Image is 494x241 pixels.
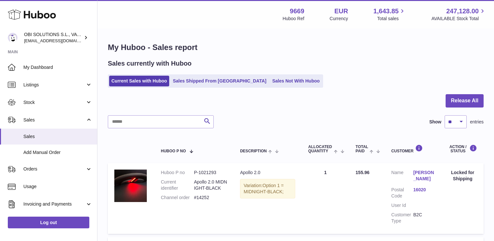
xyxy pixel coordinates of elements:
span: entries [470,119,484,125]
div: Apollo 2.0 [240,170,295,176]
dt: Current identifier [161,179,194,191]
div: Locked for Shipping [448,170,477,182]
h1: My Huboo - Sales report [108,42,484,53]
label: Show [429,119,441,125]
div: Action / Status [448,145,477,153]
div: Huboo Ref [283,16,304,22]
td: 1 [302,163,349,234]
img: 96691737388559.jpg [114,170,147,202]
dd: P-1021293 [194,170,227,176]
dt: Huboo P no [161,170,194,176]
dt: Customer Type [391,212,413,224]
span: [EMAIL_ADDRESS][DOMAIN_NAME] [24,38,95,43]
span: Sales [23,133,92,140]
span: Stock [23,99,85,106]
span: Orders [23,166,85,172]
span: Option 1 = MIDNIGHT-BLACK; [244,183,284,194]
dt: Name [391,170,413,184]
div: Variation: [240,179,295,198]
span: Invoicing and Payments [23,201,85,207]
a: Log out [8,217,89,228]
h2: Sales currently with Huboo [108,59,192,68]
dd: B2C [413,212,435,224]
strong: EUR [334,7,348,16]
span: ALLOCATED Quantity [308,145,332,153]
span: 1,643.85 [374,7,399,16]
span: AVAILABLE Stock Total [431,16,486,22]
span: Total sales [377,16,406,22]
div: Currency [330,16,348,22]
span: Usage [23,184,92,190]
a: 247,128.00 AVAILABLE Stock Total [431,7,486,22]
span: Huboo P no [161,149,186,153]
dt: User Id [391,202,413,209]
img: hello@myobistore.com [8,33,18,43]
span: 247,128.00 [446,7,479,16]
button: Release All [446,94,484,108]
a: Current Sales with Huboo [109,76,169,86]
a: 16020 [413,187,435,193]
strong: 9669 [290,7,304,16]
dd: #14252 [194,195,227,201]
dd: Apollo 2.0 MIDNIGHT-BLACK [194,179,227,191]
span: Sales [23,117,85,123]
dt: Channel order [161,195,194,201]
span: My Dashboard [23,64,92,70]
div: OBI SOLUTIONS S.L., VAT: B70911078 [24,32,82,44]
span: Description [240,149,267,153]
a: [PERSON_NAME] [413,170,435,182]
span: Add Manual Order [23,149,92,156]
span: Listings [23,82,85,88]
a: Sales Shipped From [GEOGRAPHIC_DATA] [171,76,269,86]
a: 1,643.85 Total sales [374,7,406,22]
div: Customer [391,145,435,153]
span: 155.96 [356,170,370,175]
a: Sales Not With Huboo [270,76,322,86]
span: Total paid [356,145,368,153]
dt: Postal Code [391,187,413,199]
